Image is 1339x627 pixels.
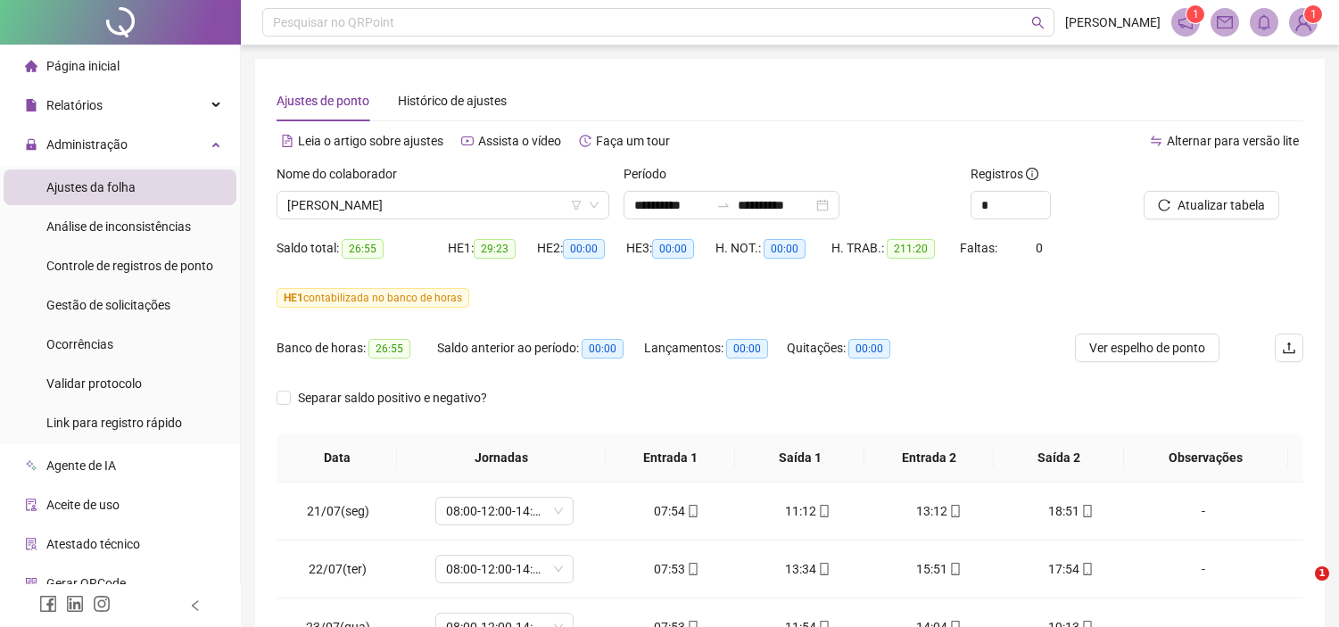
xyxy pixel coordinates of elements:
[715,238,831,259] div: H. NOT.:
[277,94,369,108] span: Ajustes de ponto
[46,376,142,391] span: Validar protocolo
[888,559,990,579] div: 15:51
[1065,12,1161,32] span: [PERSON_NAME]
[579,135,591,147] span: history
[1151,559,1256,579] div: -
[277,164,409,184] label: Nome do colaborador
[1075,334,1219,362] button: Ver espelho de ponto
[277,338,437,359] div: Banco de horas:
[1282,341,1296,355] span: upload
[1019,501,1121,521] div: 18:51
[864,433,994,483] th: Entrada 2
[644,338,787,359] div: Lançamentos:
[25,60,37,72] span: home
[461,135,474,147] span: youtube
[342,239,384,259] span: 26:55
[46,219,191,234] span: Análise de inconsistências
[446,498,563,524] span: 08:00-12:00-14:00-18:00
[652,239,694,259] span: 00:00
[25,99,37,111] span: file
[46,137,128,152] span: Administração
[474,239,516,259] span: 29:23
[287,192,599,219] span: SHENNON PEREIRA DOS PASSOS
[563,239,605,259] span: 00:00
[93,595,111,613] span: instagram
[764,239,806,259] span: 00:00
[1150,135,1162,147] span: swap
[25,499,37,511] span: audit
[947,563,962,575] span: mobile
[726,339,768,359] span: 00:00
[1031,16,1045,29] span: search
[1079,563,1094,575] span: mobile
[1256,14,1272,30] span: bell
[46,298,170,312] span: Gestão de solicitações
[307,504,369,518] span: 21/07(seg)
[1019,559,1121,579] div: 17:54
[537,238,626,259] div: HE 2:
[398,94,507,108] span: Histórico de ajustes
[816,505,831,517] span: mobile
[626,238,715,259] div: HE 3:
[1123,433,1288,483] th: Observações
[1217,14,1233,30] span: mail
[1193,8,1199,21] span: 1
[291,388,494,408] span: Separar saldo positivo e negativo?
[25,538,37,550] span: solution
[281,135,293,147] span: file-text
[848,339,890,359] span: 00:00
[596,134,670,148] span: Faça um tour
[368,339,410,359] span: 26:55
[397,433,606,483] th: Jornadas
[66,595,84,613] span: linkedin
[446,556,563,582] span: 08:00-12:00-14:00-18:00
[606,433,735,483] th: Entrada 1
[888,501,990,521] div: 13:12
[46,537,140,551] span: Atestado técnico
[25,577,37,590] span: qrcode
[25,138,37,151] span: lock
[787,338,915,359] div: Quitações:
[1026,168,1038,180] span: info-circle
[448,238,537,259] div: HE 1:
[571,200,582,210] span: filter
[1167,134,1299,148] span: Alternar para versão lite
[735,433,864,483] th: Saída 1
[46,337,113,351] span: Ocorrências
[39,595,57,613] span: facebook
[298,134,443,148] span: Leia o artigo sobre ajustes
[887,239,935,259] span: 211:20
[1186,5,1204,23] sup: 1
[1089,338,1205,358] span: Ver espelho de ponto
[284,292,303,304] span: HE 1
[716,198,731,212] span: to
[46,458,116,473] span: Agente de IA
[589,200,599,210] span: down
[1036,241,1043,255] span: 0
[1178,14,1194,30] span: notification
[1290,9,1317,36] img: 75567
[1278,566,1321,609] iframe: Intercom live chat
[816,563,831,575] span: mobile
[685,563,699,575] span: mobile
[46,576,126,590] span: Gerar QRCode
[46,259,213,273] span: Controle de registros de ponto
[625,559,728,579] div: 07:53
[582,339,624,359] span: 00:00
[277,433,397,483] th: Data
[960,241,1000,255] span: Faltas:
[947,505,962,517] span: mobile
[625,501,728,521] div: 07:54
[46,98,103,112] span: Relatórios
[1158,199,1170,211] span: reload
[1144,191,1279,219] button: Atualizar tabela
[1310,8,1317,21] span: 1
[309,562,367,576] span: 22/07(ter)
[277,238,448,259] div: Saldo total:
[437,338,644,359] div: Saldo anterior ao período:
[716,198,731,212] span: swap-right
[46,59,120,73] span: Página inicial
[277,288,469,308] span: contabilizada no banco de horas
[46,498,120,512] span: Aceite de uso
[1151,501,1256,521] div: -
